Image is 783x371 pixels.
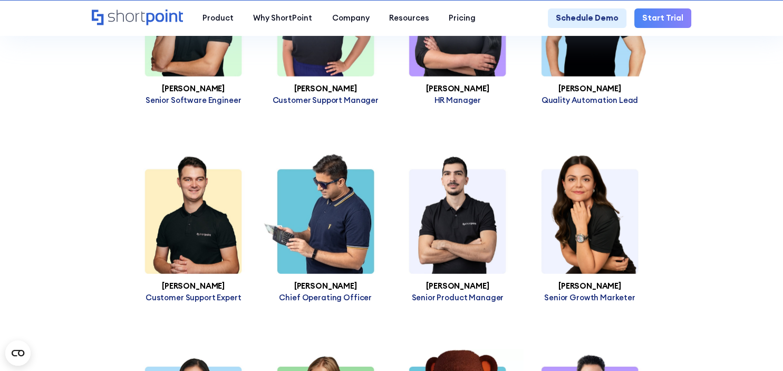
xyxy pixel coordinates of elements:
div: Product [202,12,234,24]
a: Product [193,8,244,28]
div: Resources [389,12,429,24]
iframe: Chat Widget [730,320,783,371]
h3: [PERSON_NAME] [524,84,656,93]
p: Senior Growth Marketer [524,292,656,302]
p: Senior Product Manager [391,292,524,302]
h3: [PERSON_NAME] [127,84,259,93]
h3: [PERSON_NAME] [127,282,259,290]
a: Pricing [439,8,485,28]
a: Schedule Demo [548,8,626,28]
div: Company [332,12,369,24]
div: Why ShortPoint [253,12,312,24]
p: Senior Software Engineer [127,95,259,105]
a: Why ShortPoint [244,8,322,28]
p: Chief Operating Officer [259,292,392,302]
h3: [PERSON_NAME] [391,282,524,290]
a: Resources [379,8,439,28]
h3: [PERSON_NAME] [391,84,524,93]
div: Pricing [449,12,476,24]
a: Company [322,8,379,28]
p: Customer Support Expert [127,292,259,302]
a: Home [92,9,183,27]
p: Quality Automation Lead [524,95,656,105]
h3: [PERSON_NAME] [259,84,392,93]
a: Start Trial [634,8,691,28]
h3: [PERSON_NAME] [259,282,392,290]
button: Open CMP widget [5,340,31,366]
p: HR Manager [391,95,524,105]
h3: [PERSON_NAME] [524,282,656,290]
img: Muhammad Faisal [259,152,392,274]
p: Customer Support Manager [259,95,392,105]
